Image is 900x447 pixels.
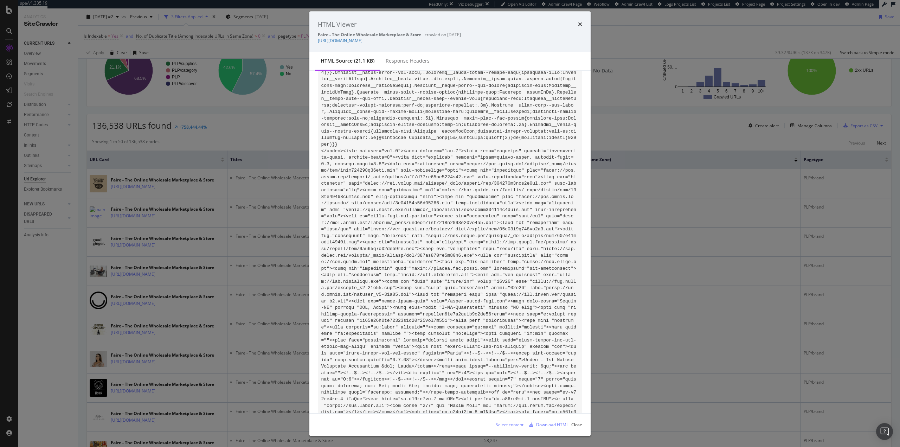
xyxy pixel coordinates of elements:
button: Download HTML [526,419,568,430]
div: modal [309,11,591,436]
div: HTML Viewer [318,20,356,29]
button: Close [571,419,582,430]
div: Open Intercom Messenger [876,423,893,440]
div: times [578,20,582,29]
div: Download HTML [536,421,568,427]
button: Select content [490,419,523,430]
div: HTML source (21.1 KB) [321,57,374,64]
div: Select content [496,421,523,427]
strong: Faire - The Online Wholesale Marketplace & Store [318,32,421,38]
div: Close [571,421,582,427]
div: - crawled on [DATE] [318,32,582,38]
a: [URL][DOMAIN_NAME] [318,38,362,44]
div: Response Headers [386,57,430,64]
